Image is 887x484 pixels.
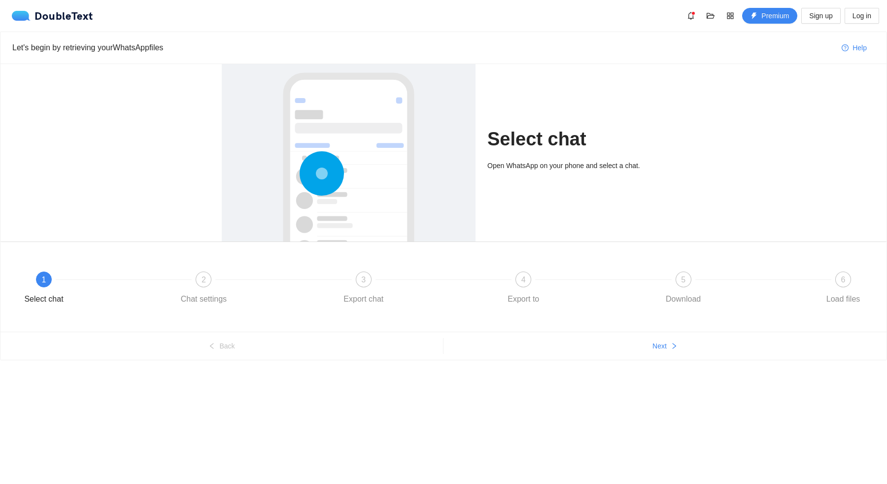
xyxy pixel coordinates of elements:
span: bell [683,12,698,20]
div: 3Export chat [335,272,495,307]
span: 4 [521,276,526,284]
div: 6Load files [815,272,872,307]
div: 1Select chat [15,272,175,307]
div: Select chat [24,291,63,307]
button: bell [683,8,699,24]
div: 5Download [655,272,815,307]
span: 1 [42,276,46,284]
button: leftBack [0,338,443,354]
button: thunderboltPremium [742,8,797,24]
div: Export chat [343,291,383,307]
span: Premium [761,10,789,21]
div: Load files [826,291,860,307]
span: right [671,343,678,350]
button: Sign up [801,8,840,24]
div: Export to [508,291,539,307]
span: folder-open [703,12,718,20]
span: 3 [361,276,366,284]
div: Chat settings [181,291,227,307]
div: Open WhatsApp on your phone and select a chat. [487,160,665,171]
span: Next [652,341,667,351]
button: Log in [845,8,879,24]
span: 5 [681,276,685,284]
div: 2Chat settings [175,272,335,307]
span: Help [853,42,867,53]
span: thunderbolt [751,12,757,20]
span: 6 [841,276,846,284]
div: Download [666,291,701,307]
span: appstore [723,12,738,20]
button: appstore [722,8,738,24]
a: logoDoubleText [12,11,93,21]
span: 2 [202,276,206,284]
h1: Select chat [487,128,665,151]
button: Nextright [443,338,887,354]
button: question-circleHelp [834,40,875,56]
div: DoubleText [12,11,93,21]
span: question-circle [842,44,849,52]
div: Let's begin by retrieving your WhatsApp files [12,41,834,54]
img: logo [12,11,34,21]
button: folder-open [703,8,718,24]
span: Log in [853,10,871,21]
div: 4Export to [495,272,654,307]
span: Sign up [809,10,832,21]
